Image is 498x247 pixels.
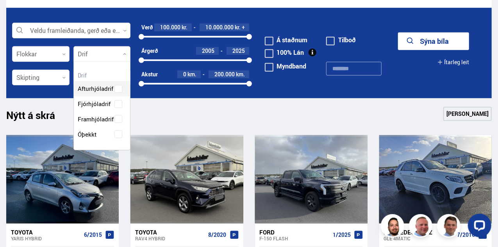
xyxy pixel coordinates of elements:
h1: Nýtt á skrá [6,109,69,126]
span: Framhjóladrif [78,114,114,125]
div: Akstur [141,71,158,78]
span: 200.000 [215,70,235,78]
label: Tilboð [326,37,356,43]
span: Fjórhjóladrif [78,98,111,110]
div: Toyota [11,229,81,236]
span: kr. [182,24,188,31]
span: 10.000.000 [206,23,234,31]
iframe: LiveChat chat widget [462,211,494,243]
div: Yaris HYBRID [11,236,81,241]
span: Afturhjóladrif [78,83,113,94]
div: Verð [141,24,153,31]
span: 2005 [202,47,215,54]
span: 8/2020 [209,232,227,238]
span: 1/2025 [333,232,351,238]
label: Myndband [265,63,307,69]
span: 2025 [233,47,245,54]
div: F-150 FLASH [260,236,330,241]
span: Óþekkt [78,129,96,140]
div: GLE 4MATIC [384,236,454,241]
span: 7/2016 [457,232,475,238]
img: nhp88E3Fdnt1Opn2.png [382,215,405,239]
div: Árgerð [141,48,158,54]
span: km. [188,71,197,78]
button: Ítarleg leit [437,54,469,71]
label: Á staðnum [265,37,308,43]
img: FbJEzSuNWCJXmdc-.webp [438,215,462,239]
button: Sýna bíla [398,32,469,50]
a: [PERSON_NAME] [443,107,492,121]
span: 100.000 [161,23,181,31]
span: kr. [235,24,241,31]
div: Ford [260,229,330,236]
span: 6/2015 [84,232,102,238]
label: 100% Lán [265,49,304,56]
div: RAV4 HYBRID [135,236,205,241]
div: Toyota [135,229,205,236]
img: siFngHWaQ9KaOqBr.png [410,215,434,239]
span: + [242,24,245,31]
span: 0 [184,70,187,78]
span: km. [236,71,245,78]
